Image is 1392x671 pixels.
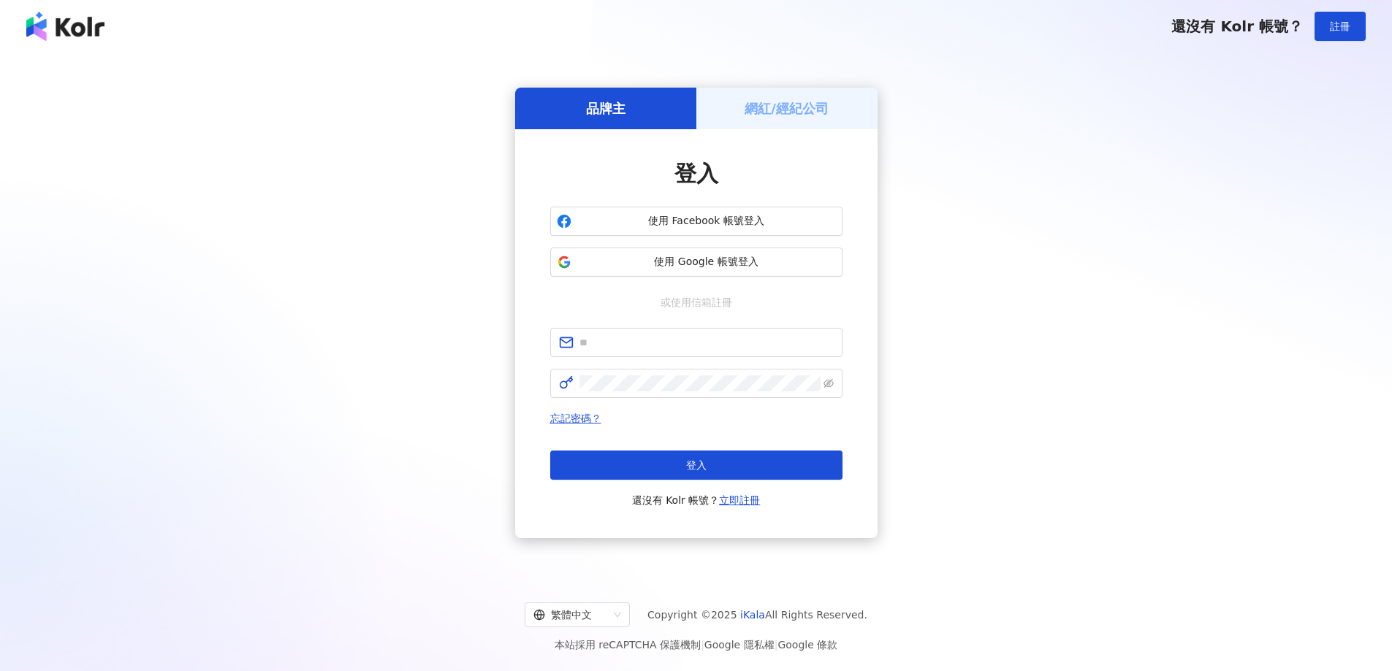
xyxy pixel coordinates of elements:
[1171,18,1303,35] span: 還沒有 Kolr 帳號？
[704,639,775,651] a: Google 隱私權
[577,255,836,269] span: 使用 Google 帳號登入
[550,450,843,480] button: 登入
[577,214,836,229] span: 使用 Facebook 帳號登入
[550,248,843,277] button: 使用 Google 帳號登入
[701,639,704,651] span: |
[1315,12,1366,41] button: 註冊
[775,639,778,651] span: |
[745,99,829,118] h5: 網紅/經紀公司
[777,639,837,651] a: Google 條款
[650,294,742,310] span: 或使用信箱註冊
[674,161,718,186] span: 登入
[686,459,707,471] span: 登入
[586,99,625,118] h5: 品牌主
[824,378,834,388] span: eye-invisible
[740,609,765,621] a: iKala
[719,494,760,506] a: 立即註冊
[647,606,867,624] span: Copyright © 2025 All Rights Reserved.
[555,636,837,653] span: 本站採用 reCAPTCHA 保護機制
[533,603,608,626] div: 繁體中文
[26,12,104,41] img: logo
[550,207,843,236] button: 使用 Facebook 帳號登入
[632,491,761,509] span: 還沒有 Kolr 帳號？
[1330,20,1350,32] span: 註冊
[550,413,601,424] a: 忘記密碼？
